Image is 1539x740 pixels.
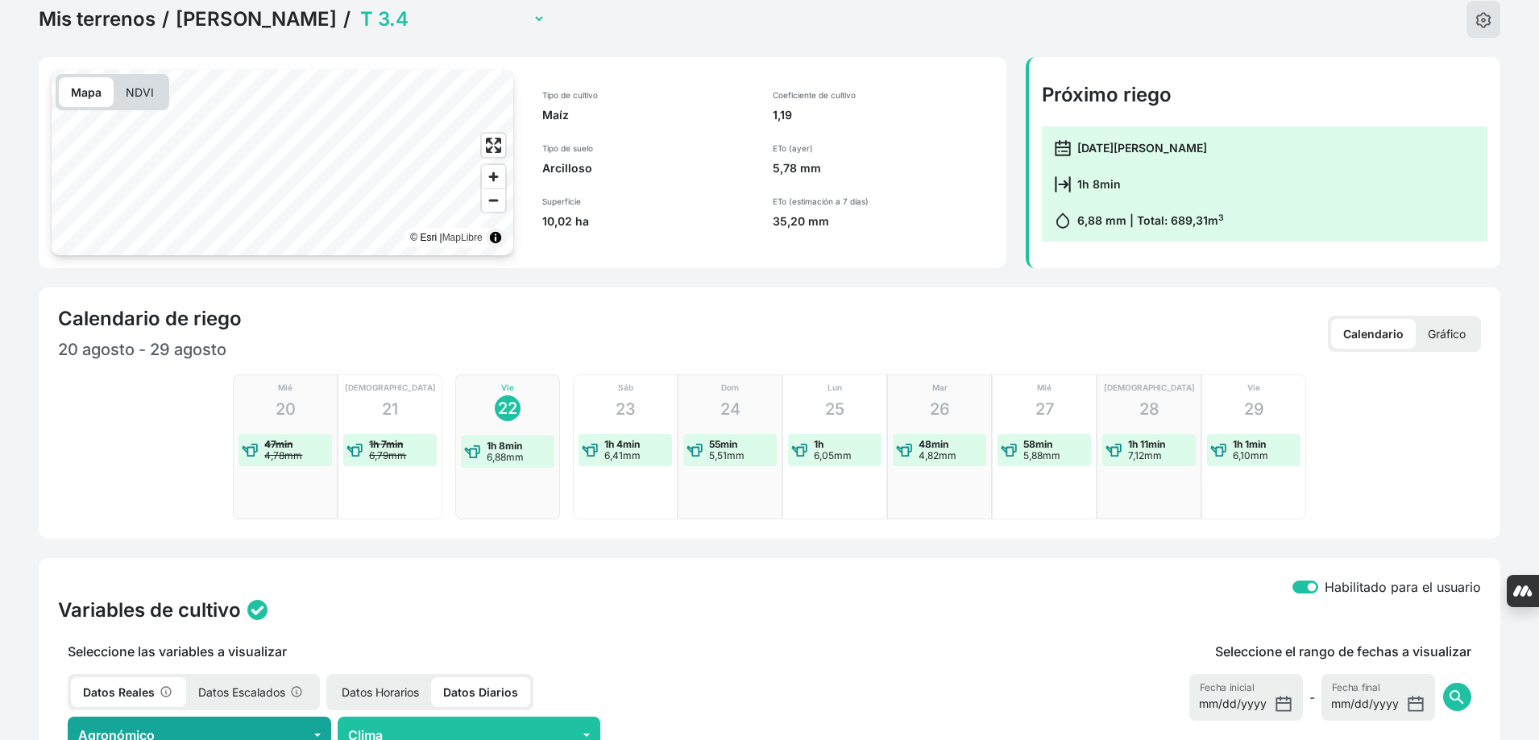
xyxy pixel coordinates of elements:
p: Seleccione el rango de fechas a visualizar [1215,642,1471,661]
p: 21 [382,397,398,421]
strong: 1h 1min [1233,438,1266,450]
p: Calendario [1331,319,1416,349]
p: Mapa [59,77,114,107]
strong: 47min [264,438,292,450]
p: Coeficiente de cultivo [773,89,994,101]
p: 5,78 mm [773,160,994,176]
p: Dom [721,382,739,394]
p: 24 [720,397,740,421]
p: Arcilloso [542,160,753,176]
strong: 1h [814,438,823,450]
button: search [1443,683,1471,711]
sup: 3 [1218,213,1224,223]
p: 22 [498,396,517,420]
span: search [1447,688,1466,707]
p: [DEMOGRAPHIC_DATA] [1104,382,1195,394]
p: Mié [278,382,292,394]
img: water-event [1210,442,1226,458]
p: 1,19 [773,107,994,123]
p: Seleccione las variables a visualizar [58,642,880,661]
a: MapLibre [442,232,483,243]
p: Maíz [542,107,753,123]
img: water-event [687,442,703,458]
p: 26 [930,397,950,421]
strong: 1h 11min [1128,438,1165,450]
strong: 1h 4min [604,438,640,450]
h4: Próximo riego [1042,83,1487,107]
p: 23 [616,397,636,421]
p: Gráfico [1416,319,1478,349]
canvas: Map [52,70,513,255]
span: / [343,7,351,31]
strong: 55min [709,438,737,450]
p: Vie [501,382,514,394]
p: 6,05mm [814,450,852,461]
img: calendar [1055,213,1071,229]
p: 10,02 ha [542,213,753,229]
img: water-event [582,442,598,458]
img: water-event [464,444,480,460]
p: 6,10mm [1233,450,1268,461]
button: Zoom in [482,165,505,188]
p: NDVI [114,77,166,107]
img: edit [1475,12,1491,28]
img: water-event [791,442,807,458]
select: Terrain Selector [357,6,545,31]
p: 5,51mm [709,450,745,461]
img: water-event [1106,442,1122,458]
p: Datos Horarios [330,677,431,707]
p: Lun [828,382,842,394]
p: 25 [825,397,844,421]
p: Vie [1247,382,1260,394]
p: [DEMOGRAPHIC_DATA] [345,382,436,394]
p: Sáb [618,382,633,394]
p: Mar [932,382,948,394]
p: 6,88 mm | Total: 689,31 [1077,212,1224,229]
strong: 58min [1023,438,1052,450]
p: Datos Escalados [186,677,317,707]
strong: 48min [919,438,948,450]
p: 20 [276,397,296,421]
p: 6,41mm [604,450,641,461]
h4: Calendario de riego [58,307,242,331]
h4: Variables de cultivo [58,598,241,622]
button: Enter fullscreen [482,134,505,157]
a: [PERSON_NAME] [176,7,337,31]
strong: 1h 7min [369,438,403,450]
p: 28 [1139,397,1159,421]
p: Datos Reales [71,677,186,707]
img: water-event [1001,442,1017,458]
p: 6,79mm [369,450,406,461]
div: © Esri | [410,229,482,246]
span: m [1208,213,1224,227]
strong: 1h 8min [487,440,522,452]
a: Mis terrenos [39,7,156,31]
p: Datos Diarios [431,677,530,707]
p: 4,78mm [264,450,302,461]
p: 6,88mm [487,452,524,463]
img: status [247,600,268,620]
label: Habilitado para el usuario [1325,577,1481,597]
p: 5,88mm [1023,450,1060,461]
p: 4,82mm [919,450,956,461]
button: Zoom out [482,188,505,212]
img: calendar [1055,140,1071,156]
p: 29 [1244,397,1264,421]
p: 7,12mm [1128,450,1165,461]
p: 27 [1035,397,1054,421]
p: 35,20 mm [773,213,994,229]
img: calendar [1055,176,1071,192]
p: 1h 8min [1077,176,1121,192]
span: - [1309,688,1315,707]
img: water-event [896,442,912,458]
p: [DATE][PERSON_NAME] [1077,139,1207,156]
p: Tipo de cultivo [542,89,753,101]
img: water-event [346,442,363,458]
p: Mié [1037,382,1052,394]
p: ETo (ayer) [773,143,994,154]
span: / [162,7,169,31]
p: Tipo de suelo [542,143,753,154]
p: 20 agosto - 29 agosto [58,337,769,362]
p: Superficie [542,196,753,207]
summary: Toggle attribution [486,228,505,247]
